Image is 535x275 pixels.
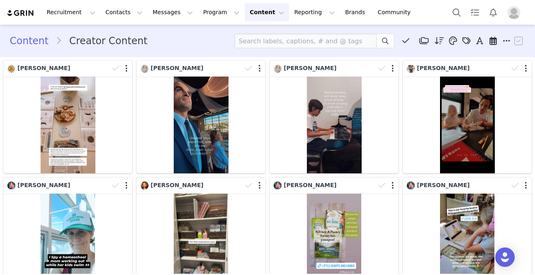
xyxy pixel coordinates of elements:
span: [PERSON_NAME] [284,65,337,71]
span: [PERSON_NAME] [17,182,70,188]
button: Notifications [484,3,502,21]
button: Messages [148,3,198,21]
img: grin logo [6,9,35,17]
span: [PERSON_NAME] [417,65,470,71]
input: Search labels, captions, # and @ tags [235,34,377,48]
span: [PERSON_NAME] [17,65,70,71]
a: Brands [340,3,372,21]
img: 3853f5ce-7246-4db0-9d26-48ed86e0da24.jpg [7,65,15,73]
img: 03e25dde-108f-49b9-a479-087ad8f6d0a5.jpg [7,181,15,190]
img: edbc0a9c-d07f-4327-a423-f1779520ef00.jpg [140,181,149,190]
span: [PERSON_NAME] [151,182,203,188]
button: Content [245,3,289,21]
a: Content [10,34,56,48]
button: Program [198,3,244,21]
div: Open Intercom Messenger [495,247,515,267]
img: 86e5c861-656f-4f49-b303-e5f11448f11f.jpg [140,65,149,73]
img: 86e5c861-656f-4f49-b303-e5f11448f11f.jpg [274,65,282,73]
img: 03e25dde-108f-49b9-a479-087ad8f6d0a5.jpg [407,181,415,190]
button: Reporting [289,3,340,21]
img: placeholder-profile.jpg [507,6,520,19]
a: Tasks [466,3,484,21]
button: Search [448,3,466,21]
button: Recruitment [42,3,100,21]
img: 0d34000c-6665-476d-8ab1-314a59e6d64d.jpg [407,65,415,73]
span: [PERSON_NAME] [417,182,470,188]
button: Contacts [101,3,147,21]
span: [PERSON_NAME] [151,65,203,71]
img: 03e25dde-108f-49b9-a479-087ad8f6d0a5.jpg [274,181,282,190]
span: [PERSON_NAME] [284,182,337,188]
a: Community [373,3,419,21]
button: Profile [503,6,529,19]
